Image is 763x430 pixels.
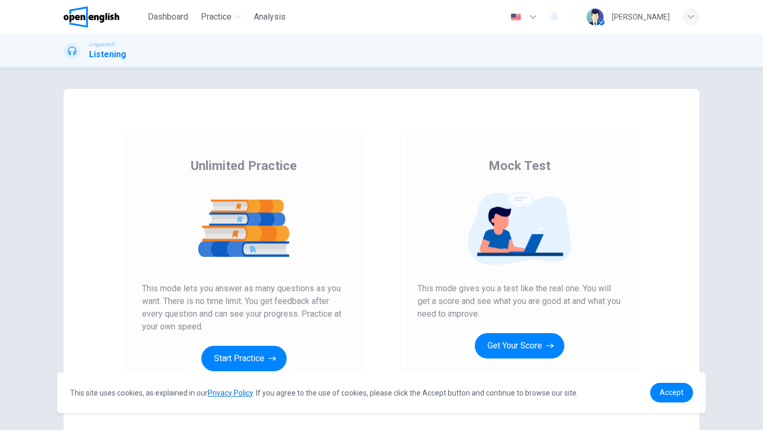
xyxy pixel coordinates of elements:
[142,282,345,333] span: This mode lets you answer as many questions as you want. There is no time limit. You get feedback...
[201,346,287,371] button: Start Practice
[89,41,115,48] span: Linguaskill
[250,7,290,26] button: Analysis
[57,372,706,413] div: cookieconsent
[650,383,693,402] a: dismiss cookie message
[144,7,192,26] button: Dashboard
[70,389,578,397] span: This site uses cookies, as explained in our . If you agree to the use of cookies, please click th...
[208,389,253,397] a: Privacy Policy
[660,388,684,397] span: Accept
[489,157,551,174] span: Mock Test
[201,11,232,23] span: Practice
[197,7,245,26] button: Practice
[418,282,621,320] span: This mode gives you a test like the real one. You will get a score and see what you are good at a...
[148,11,188,23] span: Dashboard
[89,48,126,61] h1: Listening
[475,333,564,359] button: Get Your Score
[64,6,144,28] a: OpenEnglish logo
[587,8,604,25] img: Profile picture
[64,6,119,28] img: OpenEnglish logo
[254,11,286,23] span: Analysis
[191,157,297,174] span: Unlimited Practice
[509,13,522,21] img: en
[612,11,670,23] div: [PERSON_NAME]
[479,371,559,384] button: How does this work?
